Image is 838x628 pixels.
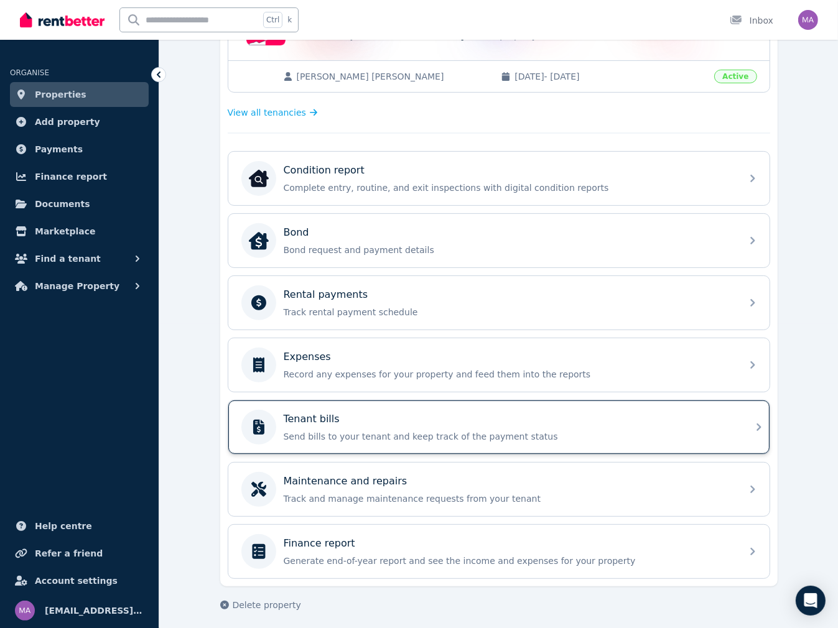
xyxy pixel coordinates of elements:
p: Generate end-of-year report and see the income and expenses for your property [284,555,734,567]
span: Help centre [35,519,92,533]
span: View all tenancies [228,106,306,119]
span: [PERSON_NAME] [PERSON_NAME] [297,70,489,83]
p: Tenant bills [284,412,340,427]
a: Rental paymentsTrack rental payment schedule [228,276,770,330]
p: Track and manage maintenance requests from your tenant [284,492,734,505]
img: maree.likely@bigpond.com [798,10,818,30]
p: Complete entry, routine, and exit inspections with digital condition reports [284,182,734,194]
img: Condition report [249,169,269,188]
div: Open Intercom Messenger [796,586,826,616]
a: Properties [10,82,149,107]
p: Rental payments [284,287,368,302]
p: Condition report [284,163,365,178]
a: BondBondBond request and payment details [228,214,770,267]
span: Find a tenant [35,251,101,266]
p: Track rental payment schedule [284,306,734,318]
span: Refer a friend [35,546,103,561]
span: k [287,15,292,25]
img: Bond [249,231,269,251]
span: [EMAIL_ADDRESS][DOMAIN_NAME] [45,603,144,618]
span: [DATE] - [DATE] [514,70,707,83]
span: ORGANISE [10,68,49,77]
button: Manage Property [10,274,149,298]
p: Expenses [284,349,331,364]
a: Refer a friend [10,541,149,566]
img: maree.likely@bigpond.com [15,601,35,621]
span: Documents [35,196,90,211]
a: Finance reportGenerate end-of-year report and see the income and expenses for your property [228,525,770,578]
a: Documents [10,192,149,216]
img: RentBetter [20,11,105,29]
a: Maintenance and repairsTrack and manage maintenance requests from your tenant [228,463,770,516]
span: Finance report [35,169,107,184]
span: Delete property [233,599,301,611]
a: Tenant billsSend bills to your tenant and keep track of the payment status [228,400,770,454]
span: Account settings [35,573,118,588]
p: Send bills to your tenant and keep track of the payment status [284,430,734,443]
div: Inbox [730,14,773,27]
p: Maintenance and repairs [284,474,407,489]
a: View all tenancies [228,106,318,119]
a: Add property [10,109,149,134]
span: Properties [35,87,86,102]
button: Delete property [220,599,301,611]
a: ExpensesRecord any expenses for your property and feed them into the reports [228,338,770,392]
button: Find a tenant [10,246,149,271]
a: Marketplace [10,219,149,244]
p: Record any expenses for your property and feed them into the reports [284,368,734,381]
span: Payments [35,142,83,157]
a: Payments [10,137,149,162]
a: Condition reportCondition reportComplete entry, routine, and exit inspections with digital condit... [228,152,770,205]
a: Finance report [10,164,149,189]
a: Help centre [10,514,149,538]
span: Marketplace [35,224,95,239]
span: Active [714,70,757,83]
p: Bond [284,225,309,240]
a: Account settings [10,568,149,593]
span: Add property [35,114,100,129]
p: Bond request and payment details [284,244,734,256]
p: Finance report [284,536,355,551]
span: Manage Property [35,279,119,293]
span: Ctrl [263,12,282,28]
